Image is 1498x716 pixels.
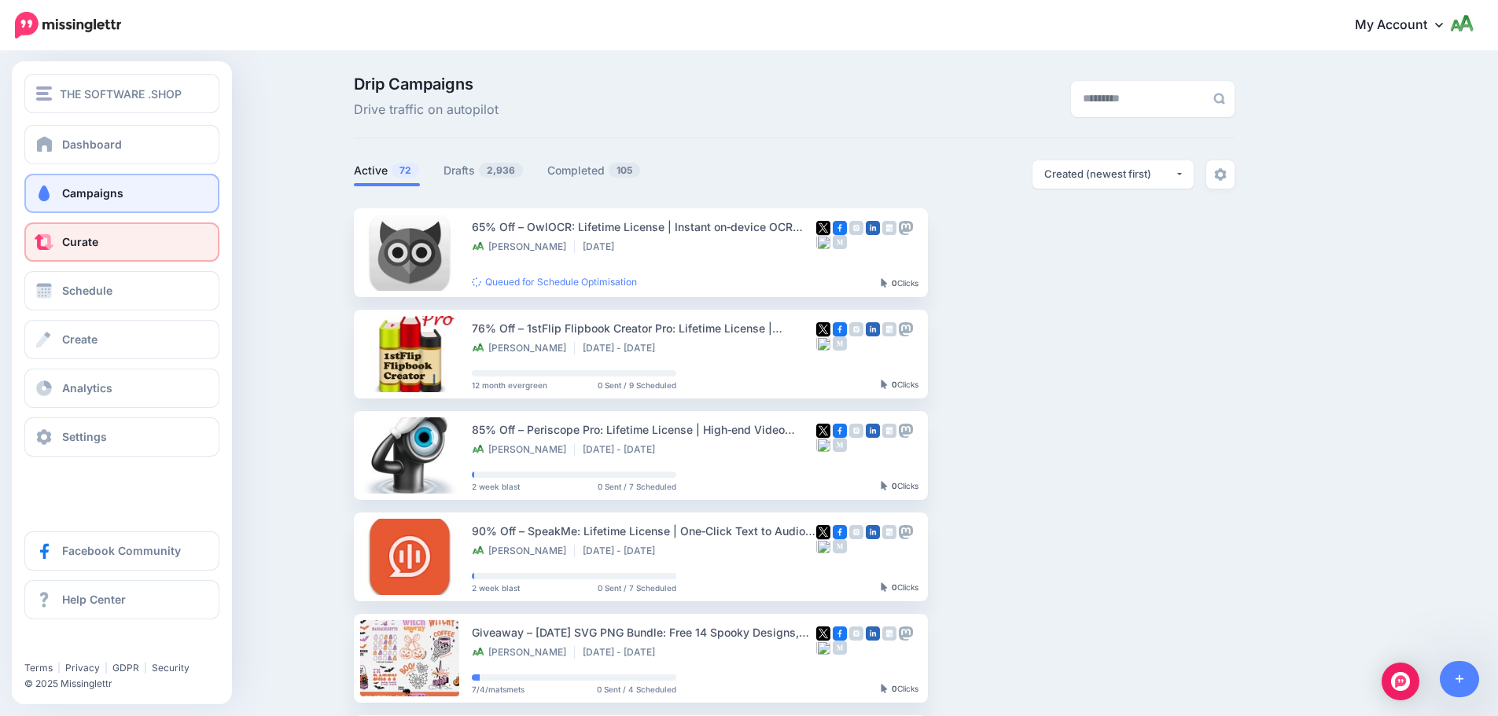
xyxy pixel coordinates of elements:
img: instagram-grey-square.png [849,525,863,539]
li: © 2025 Missinglettr [24,676,229,692]
div: Clicks [881,583,918,593]
img: twitter-square.png [816,626,830,641]
li: [PERSON_NAME] [472,646,575,659]
b: 0 [892,278,897,288]
img: linkedin-square.png [866,221,880,235]
img: pointer-grey-darker.png [881,380,888,389]
li: [PERSON_NAME] [472,342,575,354]
a: Settings [24,417,219,457]
img: medium-grey-square.png [833,539,847,553]
img: medium-grey-square.png [833,438,847,452]
img: mastodon-grey-square.png [899,424,913,438]
div: 76% Off – 1stFlip Flipbook Creator Pro: Lifetime License | Professional HTML5 Flipbook Maker – fo... [472,319,816,337]
a: Drafts2,936 [444,161,524,180]
img: google_business-grey-square.png [882,525,896,539]
span: Curate [62,235,98,248]
a: Campaigns [24,174,219,213]
a: Queued for Schedule Optimisation [472,276,637,288]
div: Created (newest first) [1044,167,1175,182]
a: Create [24,320,219,359]
img: medium-grey-square.png [833,235,847,249]
a: Dashboard [24,125,219,164]
img: google_business-grey-square.png [882,626,896,641]
img: twitter-square.png [816,525,830,539]
div: Giveaway – [DATE] SVG PNG Bundle: Free 14 Spooky Designs, 300 DPI Transparent | Commercial License [472,623,816,641]
img: bluesky-grey-square.png [816,438,830,452]
span: | [105,662,108,674]
span: Create [62,332,98,346]
div: Clicks [881,279,918,288]
img: bluesky-grey-square.png [816,539,830,553]
span: 0 Sent / 9 Scheduled [598,381,676,389]
a: Curate [24,222,219,262]
a: Help Center [24,580,219,619]
img: mastodon-grey-square.png [899,626,913,641]
img: bluesky-grey-square.png [816,641,830,655]
span: 2 week blast [472,584,520,592]
li: [PERSON_NAME] [472,241,575,253]
img: mastodon-grey-square.png [899,322,913,336]
li: [PERSON_NAME] [472,443,575,456]
img: instagram-grey-square.png [849,322,863,336]
span: Drive traffic on autopilot [354,100,499,120]
a: My Account [1339,6,1474,45]
img: facebook-square.png [833,626,847,641]
span: 72 [392,163,419,178]
span: 0 Sent / 4 Scheduled [597,685,676,693]
a: Completed105 [547,161,641,180]
a: Schedule [24,271,219,310]
img: mastodon-grey-square.png [899,525,913,539]
img: twitter-square.png [816,424,830,438]
a: GDPR [112,662,139,674]
a: Analytics [24,369,219,408]
span: 12 month evergreen [472,381,547,389]
span: 7/4/matsmets [472,685,524,693]
img: pointer-grey-darker.png [881,481,888,490]
span: | [144,662,147,674]
img: google_business-grey-square.png [882,322,896,336]
img: twitter-square.png [816,322,830,336]
a: Facebook Community [24,531,219,571]
img: instagram-grey-square.png [849,626,863,641]
li: [DATE] [583,241,622,253]
img: bluesky-grey-square.png [816,336,830,351]
img: instagram-grey-square.png [849,424,863,438]
span: Campaigns [62,186,123,200]
button: THE SOFTWARE .SHOP [24,74,219,113]
iframe: Twitter Follow Button [24,639,144,655]
img: facebook-square.png [833,322,847,336]
img: linkedin-square.png [866,626,880,641]
span: Settings [62,430,107,443]
img: menu.png [36,86,52,101]
img: settings-grey.png [1214,168,1227,181]
img: mastodon-grey-square.png [899,221,913,235]
span: Help Center [62,593,126,606]
img: google_business-grey-square.png [882,424,896,438]
span: 2 week blast [472,483,520,490]
img: linkedin-square.png [866,525,880,539]
img: search-grey-6.png [1213,93,1225,105]
span: Schedule [62,284,112,297]
a: Security [152,662,190,674]
img: Missinglettr [15,12,121,39]
span: Dashboard [62,138,122,151]
img: linkedin-square.png [866,322,880,336]
a: Privacy [65,662,100,674]
img: instagram-grey-square.png [849,221,863,235]
button: Created (newest first) [1032,160,1194,189]
b: 0 [892,380,897,389]
b: 0 [892,481,897,490]
img: facebook-square.png [833,221,847,235]
img: linkedin-square.png [866,424,880,438]
span: 0 Sent / 7 Scheduled [598,483,676,490]
a: Active72 [354,161,420,180]
span: Drip Campaigns [354,76,499,92]
div: Clicks [881,482,918,491]
img: medium-grey-square.png [833,336,847,351]
span: THE SOFTWARE .SHOP [60,85,182,103]
b: 0 [892,684,897,693]
div: 85% Off – Periscope Pro: Lifetime License | High‑end Video Surveillance App – for Mac [472,420,816,439]
li: [DATE] - [DATE] [583,646,663,659]
li: [DATE] - [DATE] [583,443,663,456]
li: [DATE] - [DATE] [583,545,663,557]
